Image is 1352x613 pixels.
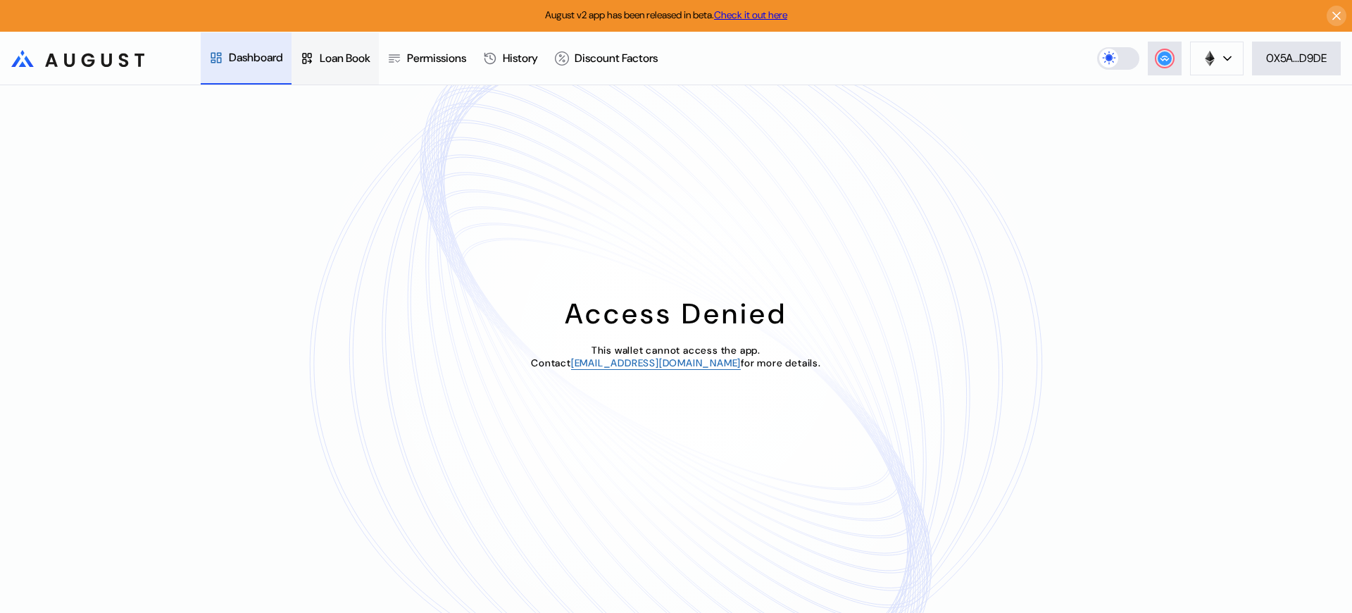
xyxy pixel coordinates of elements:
a: [EMAIL_ADDRESS][DOMAIN_NAME] [571,357,741,370]
div: 0X5A...D9DE [1266,51,1327,66]
div: Access Denied [565,295,787,332]
button: 0X5A...D9DE [1252,42,1341,75]
div: History [503,51,538,66]
a: Discount Factors [546,32,666,85]
div: Loan Book [320,51,370,66]
span: August v2 app has been released in beta. [545,8,787,21]
div: Discount Factors [575,51,658,66]
a: Permissions [379,32,475,85]
button: chain logo [1190,42,1244,75]
img: chain logo [1202,51,1218,66]
a: Check it out here [714,8,787,21]
div: Permissions [407,51,466,66]
a: History [475,32,546,85]
a: Dashboard [201,32,292,85]
span: This wallet cannot access the app. Contact for more details. [531,344,821,369]
div: Dashboard [229,50,283,65]
a: Loan Book [292,32,379,85]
